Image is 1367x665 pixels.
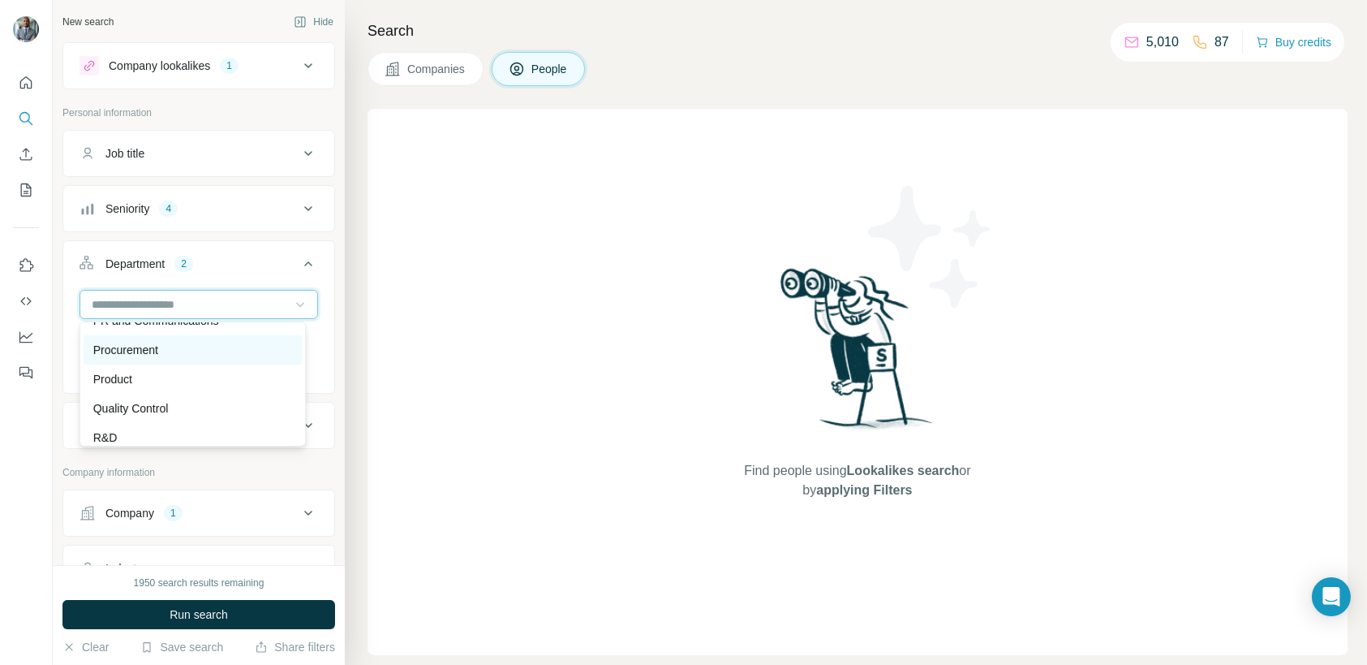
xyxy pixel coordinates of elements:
div: 2 [174,257,193,271]
button: Department2 [63,244,334,290]
button: Seniority4 [63,189,334,228]
p: Company information [62,465,335,480]
div: 1 [164,506,183,520]
p: Quality Control [93,400,169,417]
img: Avatar [13,16,39,42]
button: Use Surfe on LinkedIn [13,251,39,280]
button: Enrich CSV [13,140,39,169]
img: Surfe Illustration - Woman searching with binoculars [773,264,942,445]
button: Feedback [13,358,39,387]
button: Save search [140,639,223,655]
button: Use Surfe API [13,287,39,316]
div: Job title [105,145,144,162]
div: 4 [159,201,178,216]
div: 1 [220,58,239,73]
div: Department [105,256,165,272]
span: applying Filters [816,483,912,497]
button: Share filters [255,639,335,655]
span: Lookalikes search [847,464,960,477]
span: Run search [170,607,228,623]
div: Industry [105,560,146,576]
div: Seniority [105,201,149,217]
button: Hide [282,10,345,34]
p: Product [93,371,132,387]
p: 87 [1214,32,1229,52]
div: New search [62,15,114,29]
button: Industry [63,549,334,594]
button: Buy credits [1256,31,1331,54]
button: Quick start [13,68,39,97]
button: Company1 [63,494,334,533]
button: My lists [13,175,39,205]
div: Company lookalikes [109,58,210,74]
div: 1950 search results remaining [134,576,264,590]
button: Job title [63,134,334,173]
div: Company [105,505,154,521]
span: People [531,61,569,77]
button: Run search [62,600,335,629]
p: Personal information [62,106,335,120]
p: 5,010 [1146,32,1179,52]
span: Companies [407,61,466,77]
button: Search [13,104,39,133]
div: Open Intercom Messenger [1312,577,1351,616]
p: Procurement [93,342,158,358]
h4: Search [368,19,1348,42]
button: Dashboard [13,322,39,352]
span: Find people using or by [728,461,987,500]
button: Clear [62,639,109,655]
button: Company lookalikes1 [63,46,334,85]
p: R&D [93,430,118,446]
img: Surfe Illustration - Stars [858,174,1004,320]
button: Personal location [63,406,334,445]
